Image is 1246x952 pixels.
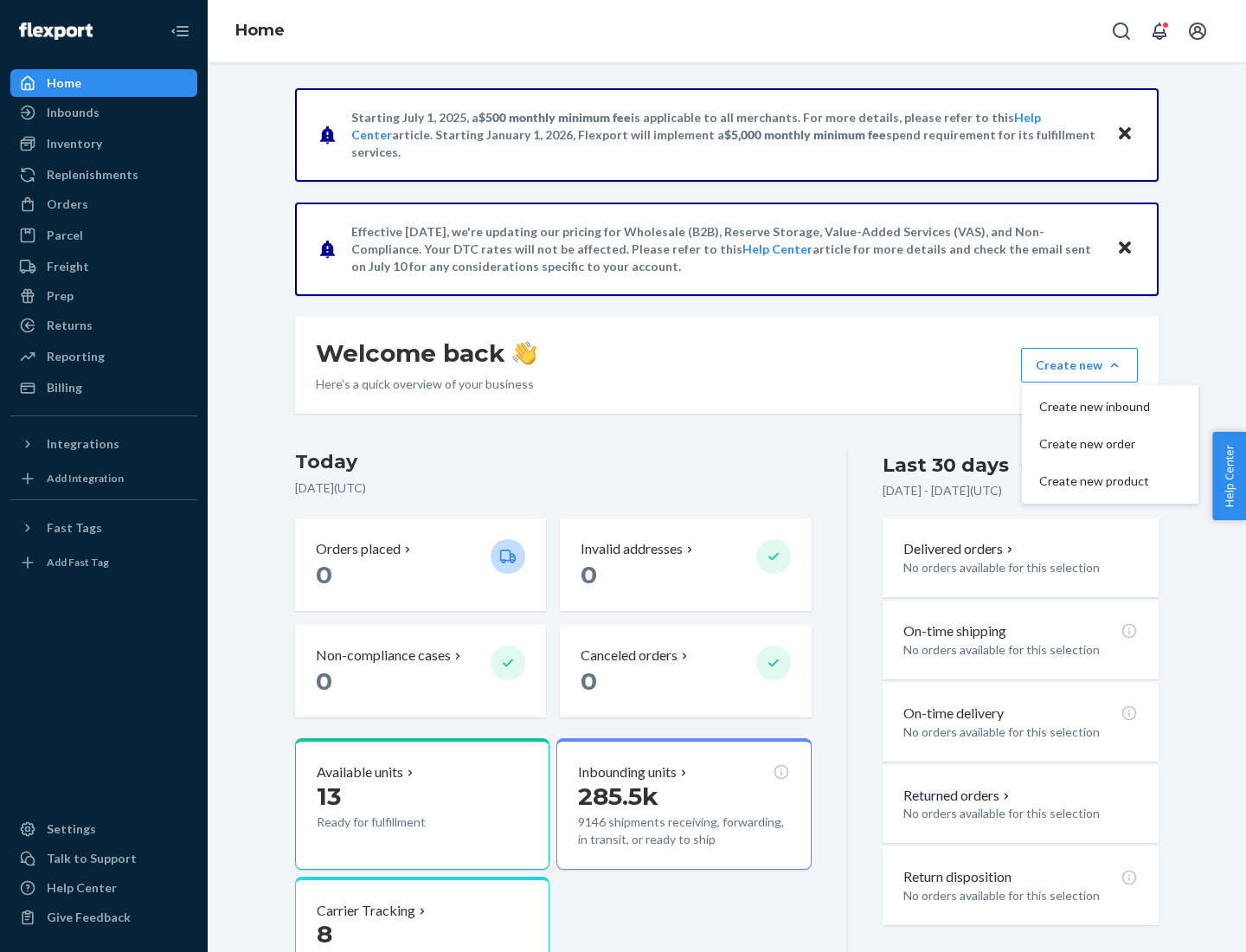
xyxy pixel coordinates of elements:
[10,815,197,843] a: Settings
[903,539,1017,559] button: Delivered orders
[10,514,197,542] button: Fast Tags
[1025,389,1195,426] button: Create new inbound
[903,887,1138,904] p: No orders available for this selection
[10,343,197,370] a: Reporting
[316,338,536,369] h1: Welcome back
[10,549,197,576] a: Add Fast Tag
[578,762,677,782] p: Inbounding units
[317,782,341,811] span: 13
[317,762,403,782] p: Available units
[903,724,1138,741] p: No orders available for this selection
[478,110,631,125] span: $500 monthly minimum fee
[10,69,197,97] a: Home
[1025,463,1195,500] button: Create new product
[10,282,197,310] a: Prep
[903,559,1138,576] p: No orders available for this selection
[10,253,197,280] a: Freight
[903,867,1012,887] p: Return disposition
[903,621,1006,641] p: On-time shipping
[317,901,415,921] p: Carrier Tracking
[1104,14,1139,48] button: Open Search Box
[10,874,197,902] a: Help Center
[578,782,658,811] span: 285.5k
[47,435,119,453] div: Integrations
[19,23,93,40] img: Flexport logo
[1180,14,1215,48] button: Open account menu
[578,814,789,848] p: 9146 shipments receiving, forwarding, in transit, or ready to ship
[295,738,549,870] button: Available units13Ready for fulfillment
[351,109,1100,161] p: Starting July 1, 2025, a is applicable to all merchants. For more details, please refer to this a...
[10,130,197,158] a: Inventory
[316,560,332,589] span: 0
[1039,475,1150,487] span: Create new product
[47,555,109,569] div: Add Fast Tag
[317,814,477,831] p: Ready for fulfillment
[47,74,81,92] div: Home
[556,738,811,870] button: Inbounding units285.5k9146 shipments receiving, forwarding, in transit, or ready to ship
[10,312,197,339] a: Returns
[883,452,1009,479] div: Last 30 days
[742,241,812,256] a: Help Center
[316,666,332,696] span: 0
[10,904,197,931] button: Give Feedback
[47,850,137,867] div: Talk to Support
[560,625,811,717] button: Canceled orders 0
[235,21,285,40] a: Home
[316,646,451,666] p: Non-compliance cases
[581,646,678,666] p: Canceled orders
[10,99,197,126] a: Inbounds
[47,379,82,396] div: Billing
[560,518,811,611] button: Invalid addresses 0
[47,820,96,838] div: Settings
[295,625,546,717] button: Non-compliance cases 0
[10,430,197,458] button: Integrations
[581,560,597,589] span: 0
[47,879,117,897] div: Help Center
[47,135,102,152] div: Inventory
[1025,426,1195,463] button: Create new order
[163,14,197,48] button: Close Navigation
[47,317,93,334] div: Returns
[47,909,131,926] div: Give Feedback
[1039,401,1150,413] span: Create new inbound
[351,223,1100,275] p: Effective [DATE], we're updating our pricing for Wholesale (B2B), Reserve Storage, Value-Added Se...
[1114,236,1136,261] button: Close
[903,641,1138,659] p: No orders available for this selection
[10,374,197,402] a: Billing
[581,539,683,559] p: Invalid addresses
[581,666,597,696] span: 0
[903,704,1004,724] p: On-time delivery
[1039,438,1150,450] span: Create new order
[10,845,197,872] a: Talk to Support
[316,539,401,559] p: Orders placed
[10,190,197,218] a: Orders
[47,519,102,537] div: Fast Tags
[883,482,1002,499] p: [DATE] - [DATE] ( UTC )
[47,227,83,244] div: Parcel
[47,287,74,305] div: Prep
[317,919,332,949] span: 8
[724,127,886,142] span: $5,000 monthly minimum fee
[222,6,299,56] ol: breadcrumbs
[903,805,1138,822] p: No orders available for this selection
[47,104,100,121] div: Inbounds
[295,479,812,497] p: [DATE] ( UTC )
[47,471,124,486] div: Add Integration
[295,518,546,611] button: Orders placed 0
[10,222,197,249] a: Parcel
[512,341,536,365] img: hand-wave emoji
[10,161,197,189] a: Replenishments
[295,448,812,476] h3: Today
[1114,122,1136,147] button: Close
[47,258,89,275] div: Freight
[47,348,105,365] div: Reporting
[47,166,138,183] div: Replenishments
[1212,432,1246,520] button: Help Center
[903,786,1013,806] button: Returned orders
[10,465,197,492] a: Add Integration
[1142,14,1177,48] button: Open notifications
[47,196,88,213] div: Orders
[1021,348,1138,383] button: Create newCreate new inboundCreate new orderCreate new product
